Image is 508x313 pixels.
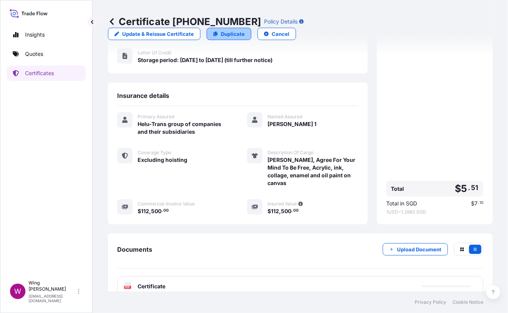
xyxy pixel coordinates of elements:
[25,31,45,39] p: Insights
[138,201,195,207] span: Commercial Invoice Value
[138,283,165,290] span: Certificate
[151,209,161,214] span: 500
[117,246,152,253] span: Documents
[117,92,169,99] span: Insurance details
[471,201,474,206] span: $
[391,185,404,193] span: Total
[293,209,299,212] span: 00
[138,156,187,164] span: Excluding hoisting
[267,209,271,214] span: $
[281,209,291,214] span: 500
[383,243,448,256] button: Upload Document
[138,150,171,156] span: Coverage Type
[267,150,313,156] span: Description Of Cargo
[279,209,281,214] span: ,
[125,286,130,289] text: PDF
[221,30,245,38] p: Duplicate
[468,185,471,190] span: .
[264,18,298,25] p: Policy Details
[141,209,149,214] span: 112
[292,209,293,212] span: .
[14,288,21,295] span: W
[138,120,229,136] span: Helu-Trans group of companies and their subsidiaries
[163,209,169,212] span: 00
[267,156,358,187] span: [PERSON_NAME], Agree For Your Mind To Be Free, Acrylic, ink, collage, enamel and oil paint on canvas
[138,56,273,64] span: Storage period: [DATE] to [DATE] (till further notice)
[7,27,86,42] a: Insights
[149,209,151,214] span: ,
[474,201,478,206] span: 7
[267,201,297,207] span: Insured Value
[25,69,54,77] p: Certificates
[108,15,261,28] p: Certificate [PHONE_NUMBER]
[455,184,461,194] span: $
[386,209,483,215] span: 1 USD = 1.2882 SGD
[271,209,279,214] span: 112
[471,185,479,190] span: 51
[479,202,483,204] span: 10
[415,299,446,305] a: Privacy Policy
[29,280,76,292] p: Wing [PERSON_NAME]
[207,28,251,40] a: Duplicate
[7,46,86,62] a: Quotes
[108,28,200,40] a: Update & Reissue Certificate
[452,299,483,305] a: Cookie Notice
[267,120,316,128] span: [PERSON_NAME] 1
[257,28,296,40] button: Cancel
[29,294,76,303] p: [EMAIL_ADDRESS][DOMAIN_NAME]
[267,114,302,120] span: Named Assured
[478,202,479,204] span: .
[397,246,441,253] p: Upload Document
[162,209,163,212] span: .
[461,184,468,194] span: 5
[138,209,141,214] span: $
[25,50,43,58] p: Quotes
[122,30,194,38] p: Update & Reissue Certificate
[7,66,86,81] a: Certificates
[386,200,417,207] span: Total in SGD
[138,114,174,120] span: Primary Assured
[272,30,289,38] p: Cancel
